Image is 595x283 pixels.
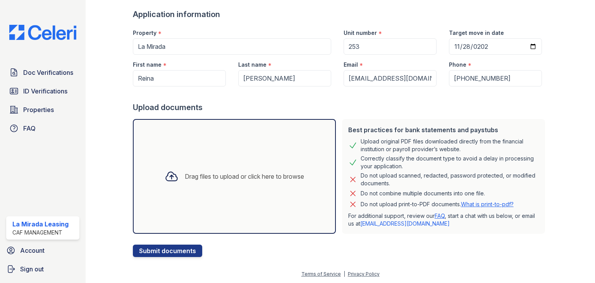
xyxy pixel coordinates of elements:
a: Privacy Policy [348,271,380,277]
div: Do not upload scanned, redacted, password protected, or modified documents. [361,172,539,187]
span: Account [20,246,45,255]
label: Phone [449,61,466,69]
a: Doc Verifications [6,65,79,80]
div: Drag files to upload or click here to browse [185,172,304,181]
div: Do not combine multiple documents into one file. [361,189,485,198]
a: Properties [6,102,79,117]
label: Target move in date [449,29,504,37]
a: ID Verifications [6,83,79,99]
span: Doc Verifications [23,68,73,77]
div: Upload documents [133,102,548,113]
p: For additional support, review our , start a chat with us below, or email us at [348,212,539,228]
span: Properties [23,105,54,114]
div: | [344,271,345,277]
a: FAQ [435,212,445,219]
label: Unit number [344,29,377,37]
div: Best practices for bank statements and paystubs [348,125,539,135]
label: Email [344,61,358,69]
span: FAQ [23,124,36,133]
div: La Mirada Leasing [12,219,69,229]
span: Sign out [20,264,44,274]
a: [EMAIL_ADDRESS][DOMAIN_NAME] [360,220,450,227]
a: FAQ [6,121,79,136]
a: Sign out [3,261,83,277]
div: Correctly classify the document type to avoid a delay in processing your application. [361,155,539,170]
div: Upload original PDF files downloaded directly from the financial institution or payroll provider’... [361,138,539,153]
a: What is print-to-pdf? [461,201,514,207]
span: ID Verifications [23,86,67,96]
button: Submit documents [133,245,202,257]
a: Terms of Service [301,271,341,277]
label: Property [133,29,156,37]
label: Last name [238,61,267,69]
p: Do not upload print-to-PDF documents. [361,200,514,208]
div: Application information [133,9,548,20]
div: CAF Management [12,229,69,236]
a: Account [3,243,83,258]
img: CE_Logo_Blue-a8612792a0a2168367f1c8372b55b34899dd931a85d93a1a3d3e32e68fde9ad4.png [3,25,83,40]
label: First name [133,61,162,69]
